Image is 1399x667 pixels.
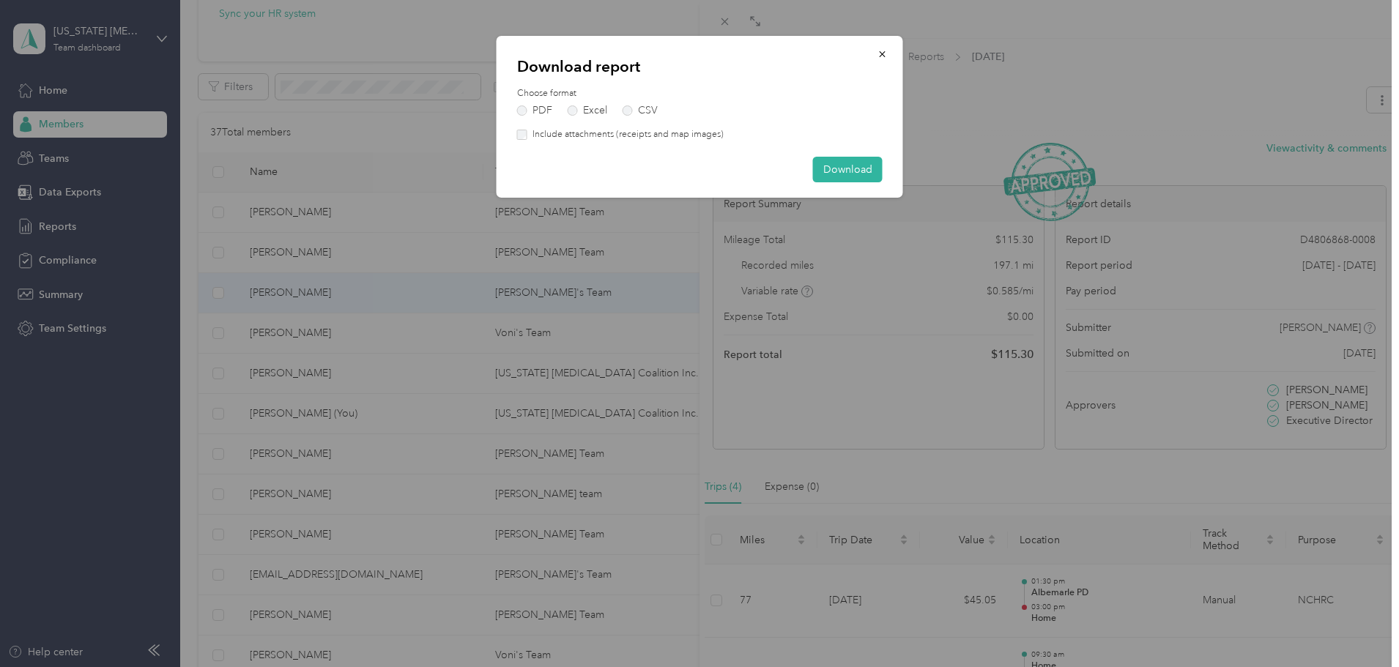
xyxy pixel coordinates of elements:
p: Download report [517,56,883,77]
label: CSV [623,105,658,116]
label: PDF [517,105,552,116]
label: Excel [568,105,607,116]
iframe: Everlance-gr Chat Button Frame [1317,585,1399,667]
label: Choose format [517,87,883,100]
label: Include attachments (receipts and map images) [527,128,724,141]
button: Download [813,157,883,182]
